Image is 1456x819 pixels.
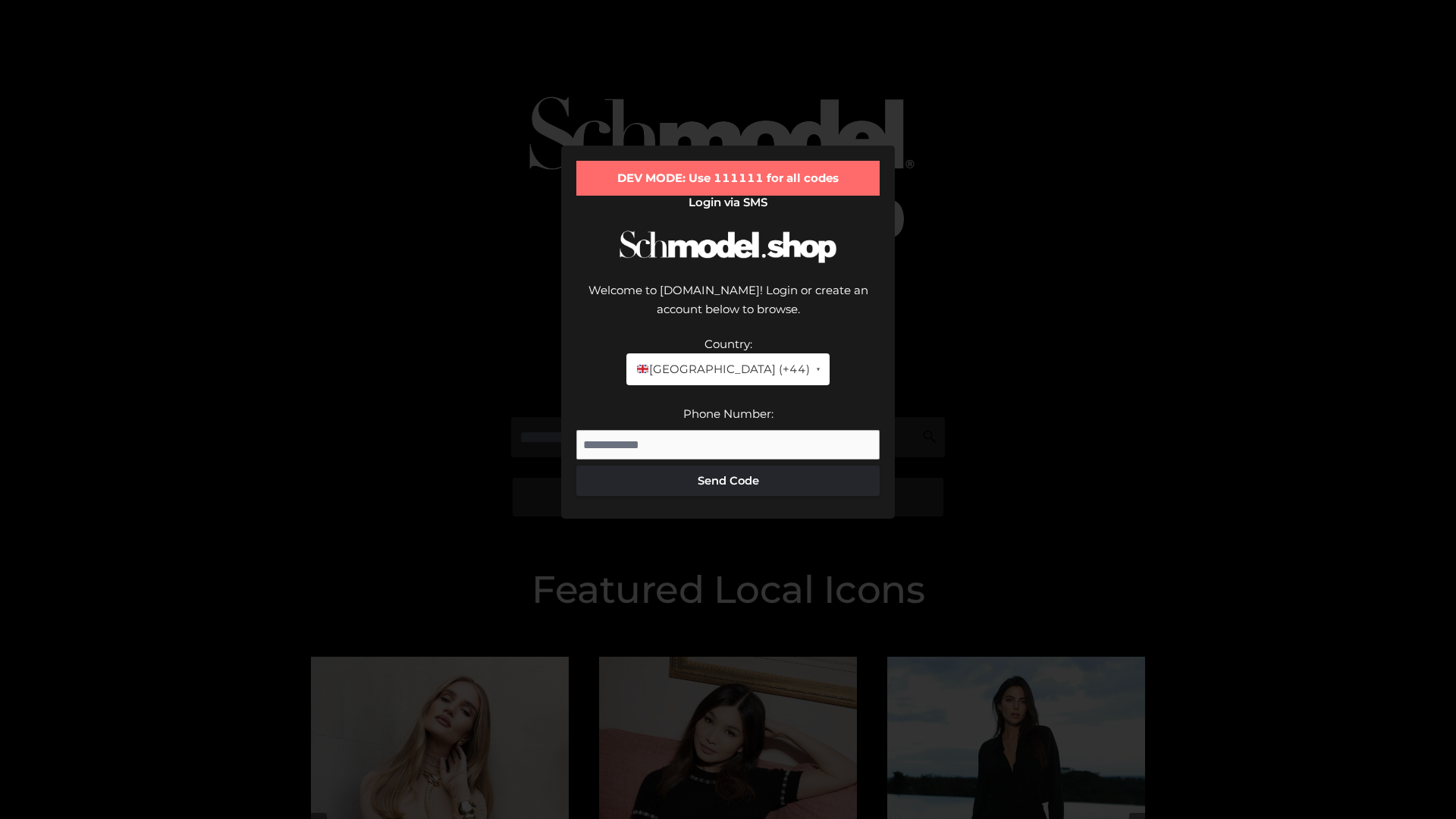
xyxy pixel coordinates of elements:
button: Send Code [576,466,880,496]
span: [GEOGRAPHIC_DATA] (+44) [635,359,809,379]
div: DEV MODE: Use 111111 for all codes [576,161,880,196]
label: Phone Number: [683,406,773,421]
h2: Login via SMS [576,196,880,209]
div: Welcome to [DOMAIN_NAME]! Login or create an account below to browse. [576,281,880,334]
label: Country: [704,337,752,351]
img: 🇬🇧 [637,363,648,375]
img: Schmodel Logo [614,217,842,277]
